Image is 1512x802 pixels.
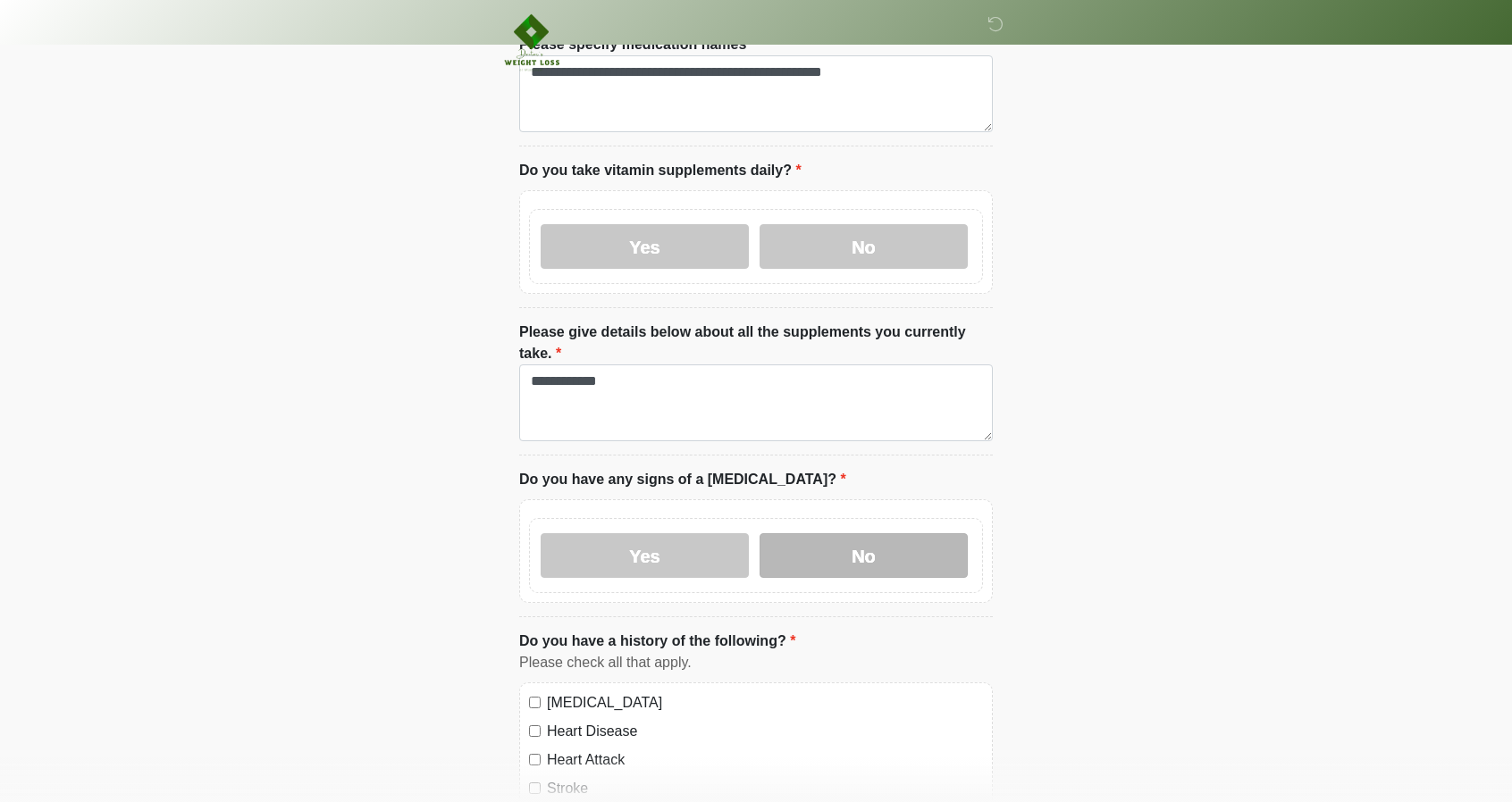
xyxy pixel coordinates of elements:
[541,533,749,578] label: Yes
[529,782,541,794] input: Stroke
[519,160,802,181] label: Do you take vitamin supplements daily?
[547,692,983,714] label: [MEDICAL_DATA]
[760,224,968,269] label: No
[519,322,993,364] label: Please give details below about all the supplements you currently take.
[519,631,795,652] label: Do you have a history of the following?
[519,652,993,673] div: Please check all that apply.
[541,224,749,269] label: Yes
[529,697,541,708] input: [MEDICAL_DATA]
[519,469,846,490] label: Do you have any signs of a [MEDICAL_DATA]?
[547,721,983,742] label: Heart Disease
[547,778,983,799] label: Stroke
[529,725,541,737] input: Heart Disease
[529,754,541,765] input: Heart Attack
[547,749,983,771] label: Heart Attack
[501,13,561,73] img: DWL Medicine Company Logo
[760,533,968,578] label: No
